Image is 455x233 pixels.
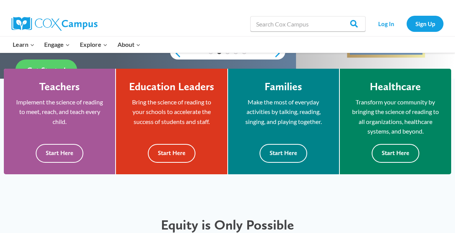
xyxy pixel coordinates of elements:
a: Families Make the most of everyday activities by talking, reading, singing, and playing together.... [228,69,339,174]
button: Start Here [260,144,307,163]
img: Cox Campus [12,17,98,31]
a: Sign Up [407,16,443,31]
h4: Education Leaders [129,80,214,93]
a: Log In [369,16,403,31]
h4: Families [265,80,302,93]
nav: Secondary Navigation [369,16,443,31]
p: Transform your community by bringing the science of reading to all organizations, healthcare syst... [351,97,440,136]
button: Child menu of Learn [8,36,40,53]
div: content slider buttons [170,46,285,61]
button: Start Here [372,144,419,163]
nav: Primary Navigation [8,36,145,53]
a: Get Started [15,59,77,81]
input: Search Cox Campus [250,16,366,31]
a: Education Leaders Bring the science of reading to your schools to accelerate the success of stude... [116,69,227,174]
a: Healthcare Transform your community by bringing the science of reading to all organizations, heal... [340,69,451,174]
p: Implement the science of reading to meet, reach, and teach every child. [15,97,104,127]
a: Teachers Implement the science of reading to meet, reach, and teach every child. Start Here [4,69,115,174]
button: Start Here [36,144,83,163]
button: Child menu of Engage [40,36,75,53]
h4: Healthcare [370,80,421,93]
a: next [274,49,285,58]
button: Child menu of Explore [75,36,113,53]
p: Bring the science of reading to your schools to accelerate the success of students and staff. [127,97,215,127]
h4: Teachers [39,80,80,93]
button: Child menu of About [113,36,146,53]
a: previous [170,49,182,58]
p: Make the most of everyday activities by talking, reading, singing, and playing together. [240,97,328,127]
button: Start Here [148,144,195,163]
span: Get Started [27,66,66,75]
